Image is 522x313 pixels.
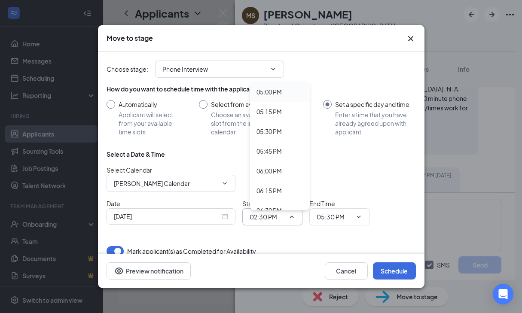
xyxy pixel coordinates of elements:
h3: Move to stage [107,33,153,43]
div: How do you want to schedule time with the applicant? [107,85,416,93]
span: Mark applicant(s) as Completed for Availability [127,246,256,256]
input: Sep 17, 2025 [114,212,220,221]
button: Cancel [325,262,368,280]
span: Start Time [242,200,271,207]
div: 06:00 PM [256,166,282,176]
div: 05:00 PM [256,87,282,97]
div: Select a Date & Time [107,150,165,158]
svg: ChevronDown [355,213,362,220]
div: Open Intercom Messenger [493,284,513,304]
div: 06:15 PM [256,186,282,195]
svg: ChevronDown [270,66,277,73]
span: Select Calendar [107,166,152,174]
svg: Cross [406,33,416,44]
input: End time [317,212,352,222]
button: Schedule [373,262,416,280]
div: 05:15 PM [256,107,282,116]
svg: ChevronUp [288,213,295,220]
span: Choose stage : [107,64,148,74]
span: End Time [309,200,335,207]
svg: ChevronDown [221,180,228,187]
button: Close [406,33,416,44]
div: 05:30 PM [256,127,282,136]
div: 05:45 PM [256,146,282,156]
div: 06:30 PM [256,206,282,215]
input: Start time [250,212,285,222]
svg: Eye [114,266,124,276]
button: Preview notificationEye [107,262,191,280]
span: Date [107,200,120,207]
